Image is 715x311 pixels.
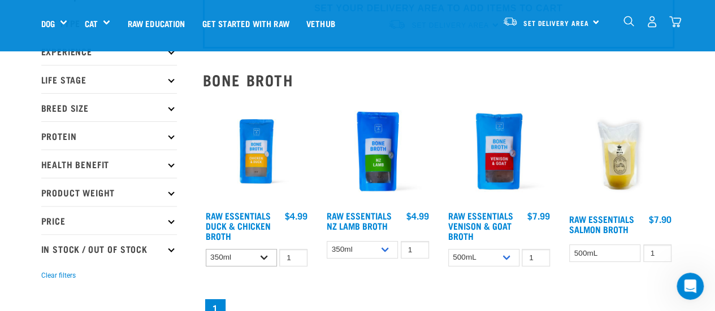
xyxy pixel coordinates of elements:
[203,71,674,89] h2: Bone Broth
[41,65,177,93] p: Life Stage
[324,98,432,205] img: Raw Essentials New Zealand Lamb Bone Broth For Cats & Dogs
[41,270,76,281] button: Clear filters
[527,211,550,221] div: $7.99
[41,206,177,234] p: Price
[203,98,311,205] img: RE Product Shoot 2023 Nov8793 1
[194,1,298,46] a: Get started with Raw
[649,214,671,224] div: $7.90
[41,93,177,121] p: Breed Size
[406,211,429,221] div: $4.99
[643,244,671,262] input: 1
[669,16,681,28] img: home-icon@2x.png
[41,17,55,30] a: Dog
[41,234,177,262] p: In Stock / Out Of Stock
[206,213,271,238] a: Raw Essentials Duck & Chicken Broth
[623,16,634,27] img: home-icon-1@2x.png
[327,213,392,228] a: Raw Essentials NZ Lamb Broth
[279,249,307,266] input: 1
[41,121,177,150] p: Protein
[646,16,658,28] img: user.png
[522,249,550,266] input: 1
[119,1,193,46] a: Raw Education
[84,17,97,30] a: Cat
[566,98,674,209] img: Salmon Broth
[285,211,307,221] div: $4.99
[523,21,589,25] span: Set Delivery Area
[448,213,513,238] a: Raw Essentials Venison & Goat Broth
[41,178,177,206] p: Product Weight
[401,241,429,259] input: 1
[677,273,704,300] iframe: Intercom live chat
[298,1,344,46] a: Vethub
[445,98,553,205] img: Raw Essentials Venison Goat Novel Protein Hypoallergenic Bone Broth Cats & Dogs
[502,16,518,27] img: van-moving.png
[41,150,177,178] p: Health Benefit
[569,216,634,231] a: Raw Essentials Salmon Broth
